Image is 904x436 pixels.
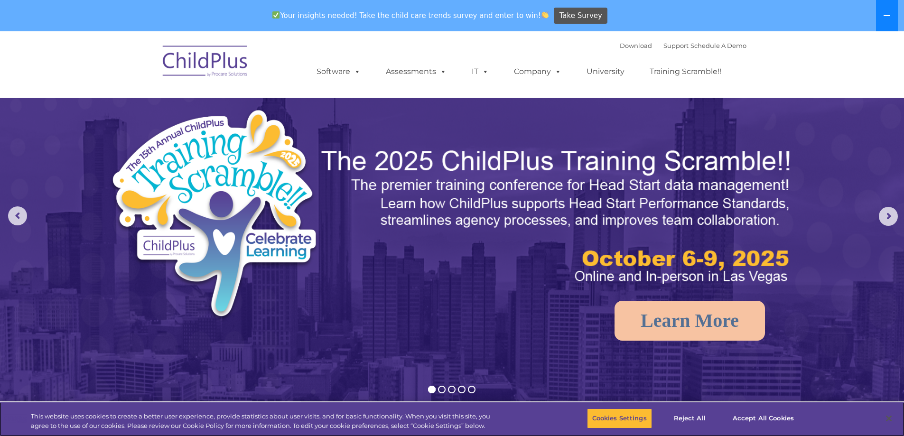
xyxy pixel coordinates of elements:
a: IT [462,62,498,81]
a: Training Scramble!! [640,62,731,81]
a: Assessments [376,62,456,81]
button: Accept All Cookies [727,408,799,428]
span: Take Survey [559,8,602,24]
a: Software [307,62,370,81]
a: University [577,62,634,81]
button: Cookies Settings [587,408,652,428]
a: Take Survey [554,8,607,24]
a: Learn More [615,301,765,341]
a: Schedule A Demo [690,42,746,49]
font: | [620,42,746,49]
button: Reject All [660,408,719,428]
span: Last name [132,63,161,70]
button: Close [878,408,899,429]
img: ✅ [272,11,280,19]
a: Company [504,62,571,81]
a: Support [663,42,689,49]
span: Your insights needed! Take the child care trends survey and enter to win! [269,6,553,25]
div: This website uses cookies to create a better user experience, provide statistics about user visit... [31,412,497,430]
img: 👏 [541,11,549,19]
span: Phone number [132,102,172,109]
img: ChildPlus by Procare Solutions [158,39,253,86]
a: Download [620,42,652,49]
